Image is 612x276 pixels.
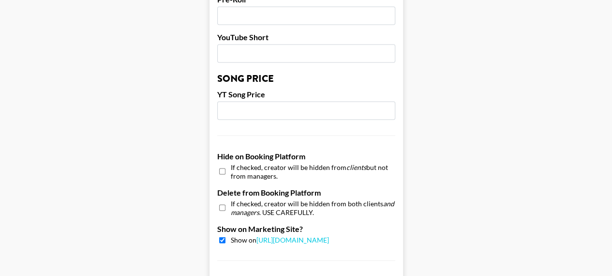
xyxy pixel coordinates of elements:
[217,187,395,197] label: Delete from Booking Platform
[217,32,395,42] label: YouTube Short
[217,151,395,161] label: Hide on Booking Platform
[217,74,395,84] h3: Song Price
[231,163,395,180] span: If checked, creator will be hidden from but not from managers.
[231,199,394,216] em: and managers
[231,235,329,245] span: Show on
[217,224,395,233] label: Show on Marketing Site?
[346,163,366,171] em: clients
[256,235,329,244] a: [URL][DOMAIN_NAME]
[231,199,395,216] span: If checked, creator will be hidden from both clients . USE CAREFULLY.
[217,90,395,99] label: YT Song Price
